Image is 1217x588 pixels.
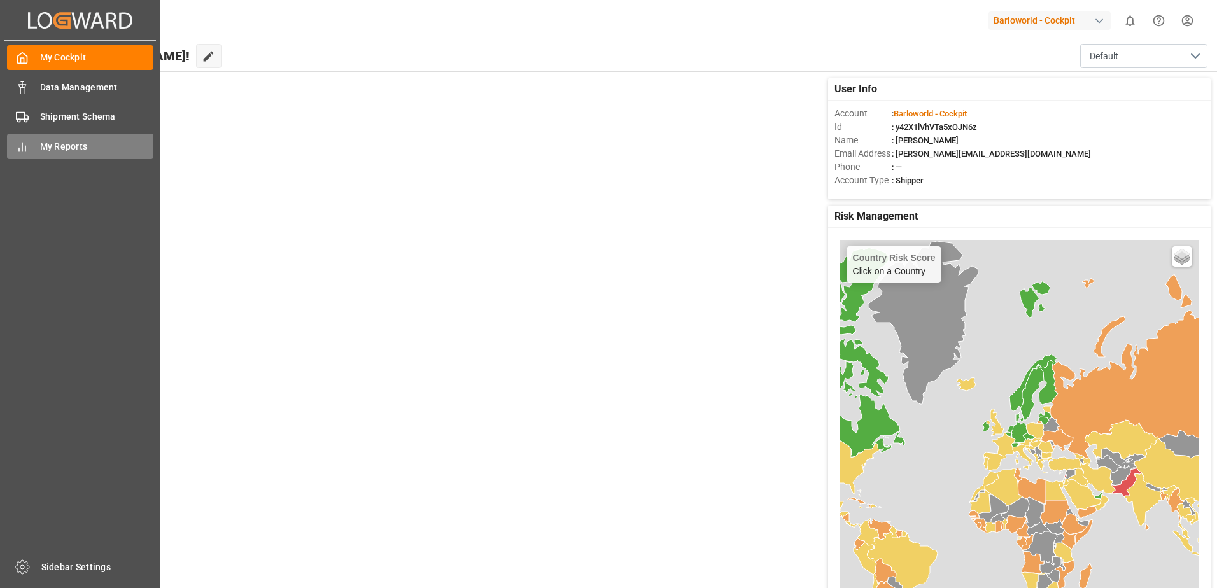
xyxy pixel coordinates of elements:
[834,160,892,174] span: Phone
[834,147,892,160] span: Email Address
[7,45,153,70] a: My Cockpit
[40,110,154,123] span: Shipment Schema
[853,253,936,276] div: Click on a Country
[892,149,1091,158] span: : [PERSON_NAME][EMAIL_ADDRESS][DOMAIN_NAME]
[892,176,924,185] span: : Shipper
[1172,246,1192,267] a: Layers
[7,74,153,99] a: Data Management
[1116,6,1144,35] button: show 0 new notifications
[834,120,892,134] span: Id
[892,136,959,145] span: : [PERSON_NAME]
[7,134,153,158] a: My Reports
[892,122,977,132] span: : y42X1lVhVTa5xOJN6z
[988,8,1116,32] button: Barloworld - Cockpit
[853,253,936,263] h4: Country Risk Score
[40,51,154,64] span: My Cockpit
[40,140,154,153] span: My Reports
[7,104,153,129] a: Shipment Schema
[53,44,190,68] span: Hello [PERSON_NAME]!
[834,81,877,97] span: User Info
[894,109,967,118] span: Barloworld - Cockpit
[1080,44,1207,68] button: open menu
[834,174,892,187] span: Account Type
[1090,50,1118,63] span: Default
[41,561,155,574] span: Sidebar Settings
[892,162,902,172] span: : —
[988,11,1111,30] div: Barloworld - Cockpit
[834,107,892,120] span: Account
[892,109,967,118] span: :
[1144,6,1173,35] button: Help Center
[40,81,154,94] span: Data Management
[834,134,892,147] span: Name
[834,209,918,224] span: Risk Management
